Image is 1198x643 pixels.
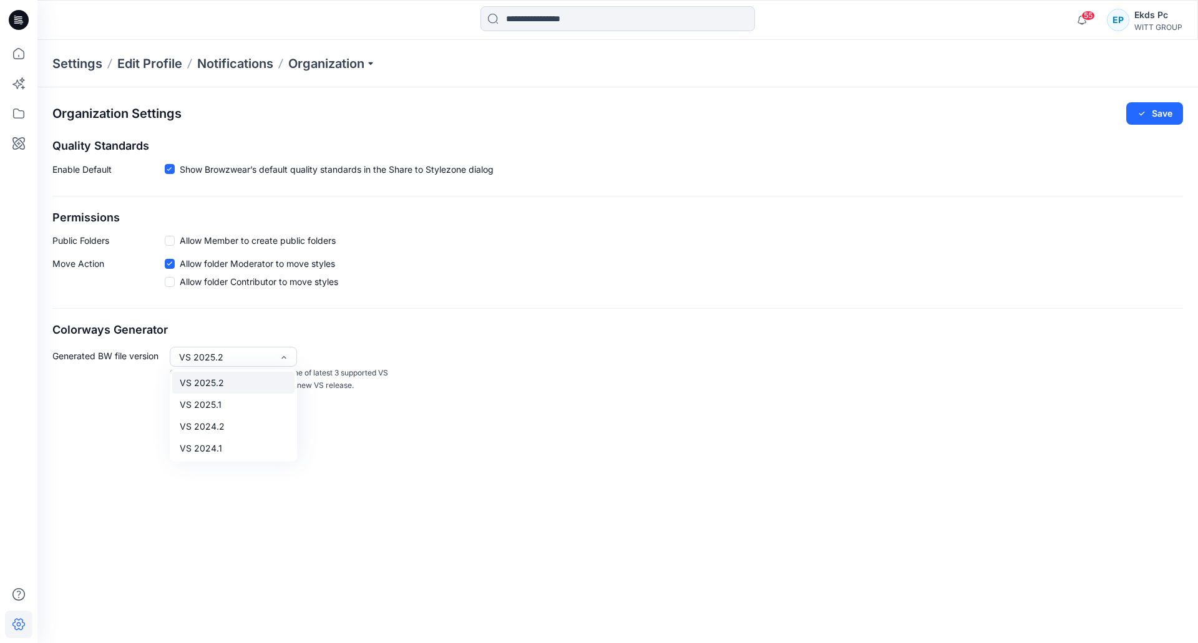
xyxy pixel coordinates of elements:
p: Move Action [52,257,165,293]
span: Allow folder Contributor to move styles [180,275,338,288]
button: Save [1126,102,1183,125]
span: Allow Member to create public folders [180,234,336,247]
div: VS 2025.1 [172,394,295,415]
div: WITT GROUP [1134,22,1182,32]
div: VS 2024.1 [172,437,295,459]
div: VS 2025.2 [172,372,295,394]
h2: Quality Standards [52,140,1183,153]
h2: Organization Settings [52,107,182,121]
h2: Colorways Generator [52,324,1183,337]
div: EP [1107,9,1129,31]
p: Enable Default [52,163,165,181]
span: Allow folder Moderator to move styles [180,257,335,270]
div: Ekds Pc [1134,7,1182,22]
p: Settings [52,55,102,72]
span: 55 [1081,11,1095,21]
p: Public Folders [52,234,165,247]
a: Edit Profile [117,55,182,72]
div: VS 2024.2 [172,415,295,437]
h2: Permissions [52,211,1183,225]
div: VS 2025.2 [179,351,273,364]
p: Generated BW file version can be one of latest 3 supported VS versions. The list updates with eac... [170,367,392,392]
a: Notifications [197,55,273,72]
span: Show Browzwear’s default quality standards in the Share to Stylezone dialog [180,163,494,176]
p: Generated BW file version [52,347,165,392]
